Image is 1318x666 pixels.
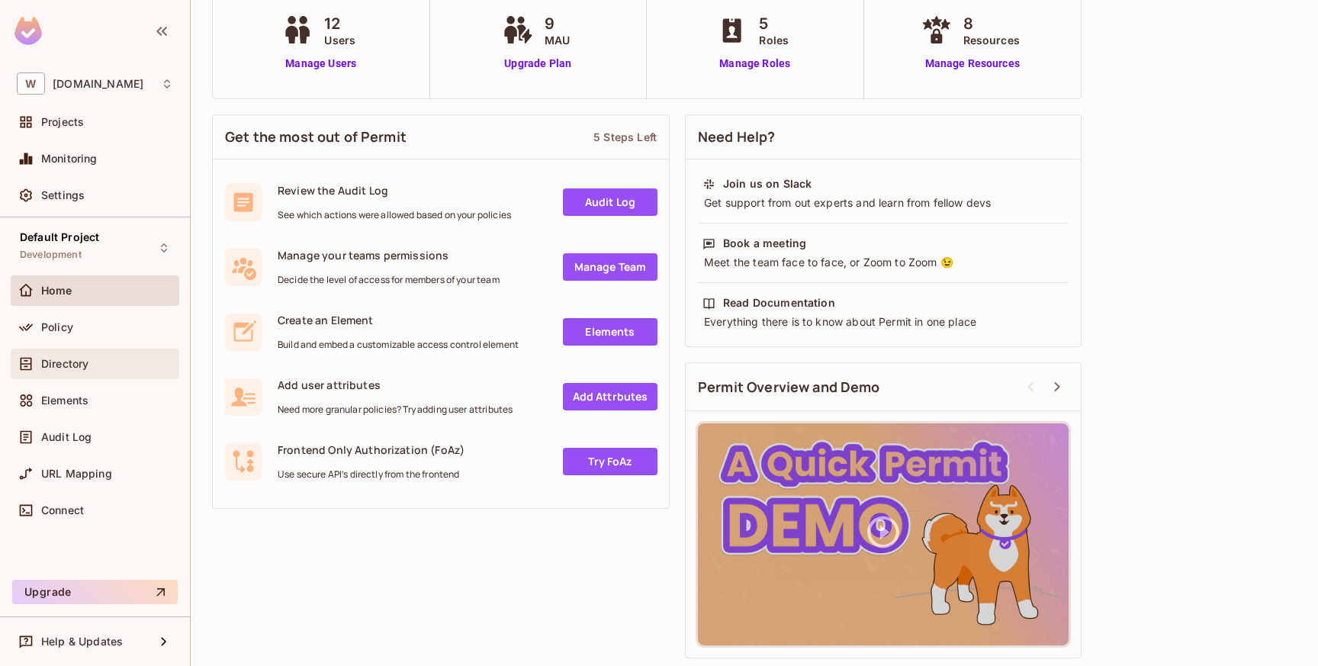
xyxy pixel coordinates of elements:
[278,248,500,262] span: Manage your teams permissions
[53,78,143,90] span: Workspace: withpronto.com
[545,12,570,35] span: 9
[698,378,880,397] span: Permit Overview and Demo
[41,635,123,648] span: Help & Updates
[41,321,73,333] span: Policy
[723,236,806,251] div: Book a meeting
[278,442,465,457] span: Frontend Only Authorization (FoAz)
[278,274,500,286] span: Decide the level of access for members of your team
[278,183,511,198] span: Review the Audit Log
[12,580,178,604] button: Upgrade
[593,130,657,144] div: 5 Steps Left
[759,32,789,48] span: Roles
[963,12,1020,35] span: 8
[41,394,88,407] span: Elements
[563,383,657,410] a: Add Attrbutes
[563,448,657,475] a: Try FoAz
[278,468,465,481] span: Use secure API's directly from the frontend
[41,468,112,480] span: URL Mapping
[20,231,99,243] span: Default Project
[563,253,657,281] a: Manage Team
[41,189,85,201] span: Settings
[759,12,789,35] span: 5
[17,72,45,95] span: W
[41,153,98,165] span: Monitoring
[702,314,1064,330] div: Everything there is to know about Permit in one place
[963,32,1020,48] span: Resources
[324,32,355,48] span: Users
[41,504,84,516] span: Connect
[698,127,776,146] span: Need Help?
[278,56,363,72] a: Manage Users
[499,56,577,72] a: Upgrade Plan
[918,56,1027,72] a: Manage Resources
[278,209,511,221] span: See which actions were allowed based on your policies
[702,255,1064,270] div: Meet the team face to face, or Zoom to Zoom 😉
[702,195,1064,211] div: Get support from out experts and learn from fellow devs
[41,116,84,128] span: Projects
[20,249,82,261] span: Development
[41,358,88,370] span: Directory
[14,17,42,45] img: SReyMgAAAABJRU5ErkJggg==
[278,339,519,351] span: Build and embed a customizable access control element
[713,56,796,72] a: Manage Roles
[278,313,519,327] span: Create an Element
[225,127,407,146] span: Get the most out of Permit
[324,12,355,35] span: 12
[41,285,72,297] span: Home
[41,431,92,443] span: Audit Log
[723,176,812,191] div: Join us on Slack
[563,188,657,216] a: Audit Log
[278,378,513,392] span: Add user attributes
[723,295,835,310] div: Read Documentation
[278,404,513,416] span: Need more granular policies? Try adding user attributes
[545,32,570,48] span: MAU
[563,318,657,346] a: Elements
